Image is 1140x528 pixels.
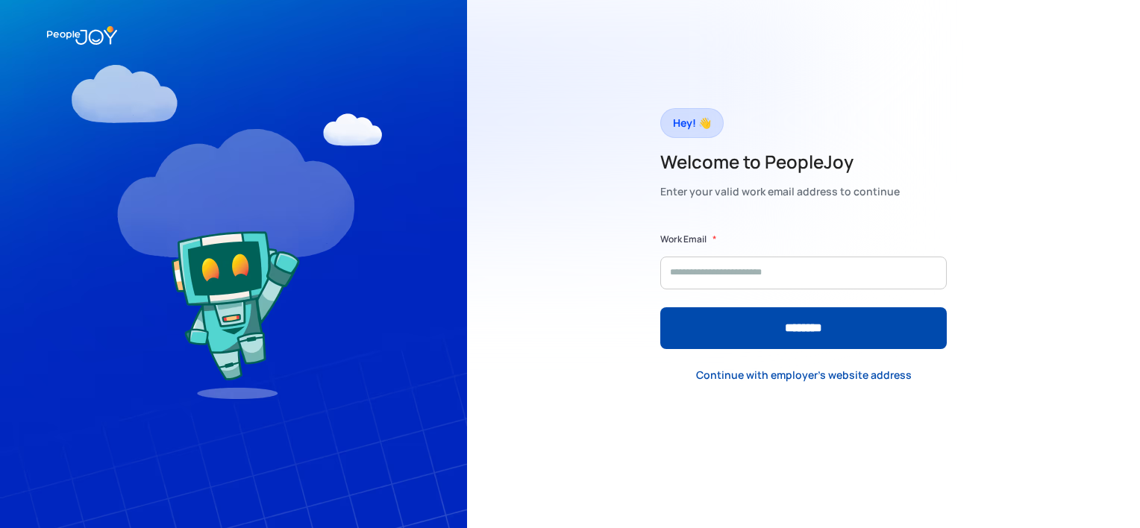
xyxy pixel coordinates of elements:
[660,232,707,247] label: Work Email
[660,232,947,349] form: Form
[660,150,900,174] h2: Welcome to PeopleJoy
[684,360,924,391] a: Continue with employer's website address
[660,181,900,202] div: Enter your valid work email address to continue
[696,368,912,383] div: Continue with employer's website address
[673,113,711,133] div: Hey! 👋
